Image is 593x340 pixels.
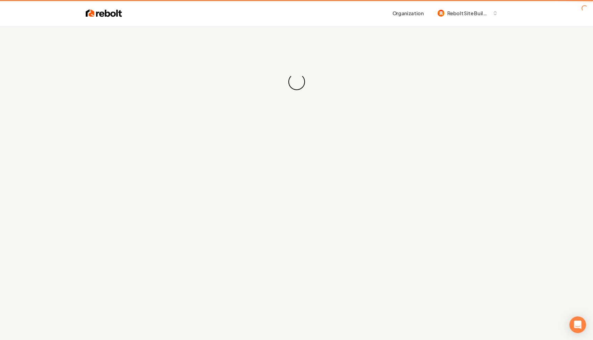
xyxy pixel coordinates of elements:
img: Rebolt Logo [86,8,122,18]
span: Rebolt Site Builder [447,10,490,17]
img: Rebolt Site Builder [438,10,444,17]
div: Loading [285,70,308,93]
button: Organization [388,7,428,19]
div: Open Intercom Messenger [569,316,586,333]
